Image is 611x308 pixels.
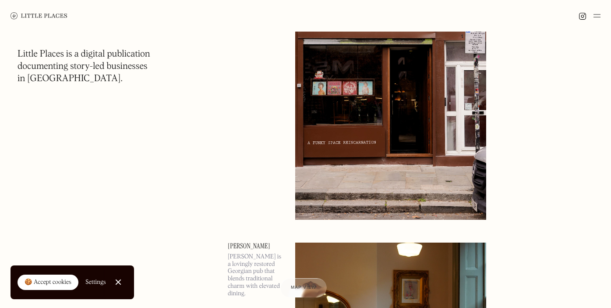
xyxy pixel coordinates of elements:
a: Close Cookie Popup [109,273,127,291]
a: 🍪 Accept cookies [18,275,78,290]
a: Map view [280,278,327,297]
a: [PERSON_NAME] [228,243,285,250]
span: Map view [291,285,316,290]
p: [PERSON_NAME] is a lovingly restored Georgian pub that blends traditional charm with elevated din... [228,253,285,297]
h1: Little Places is a digital publication documenting story-led businesses in [GEOGRAPHIC_DATA]. [18,48,150,85]
a: Settings [85,272,106,292]
div: 🍪 Accept cookies [25,278,71,287]
div: Settings [85,279,106,285]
